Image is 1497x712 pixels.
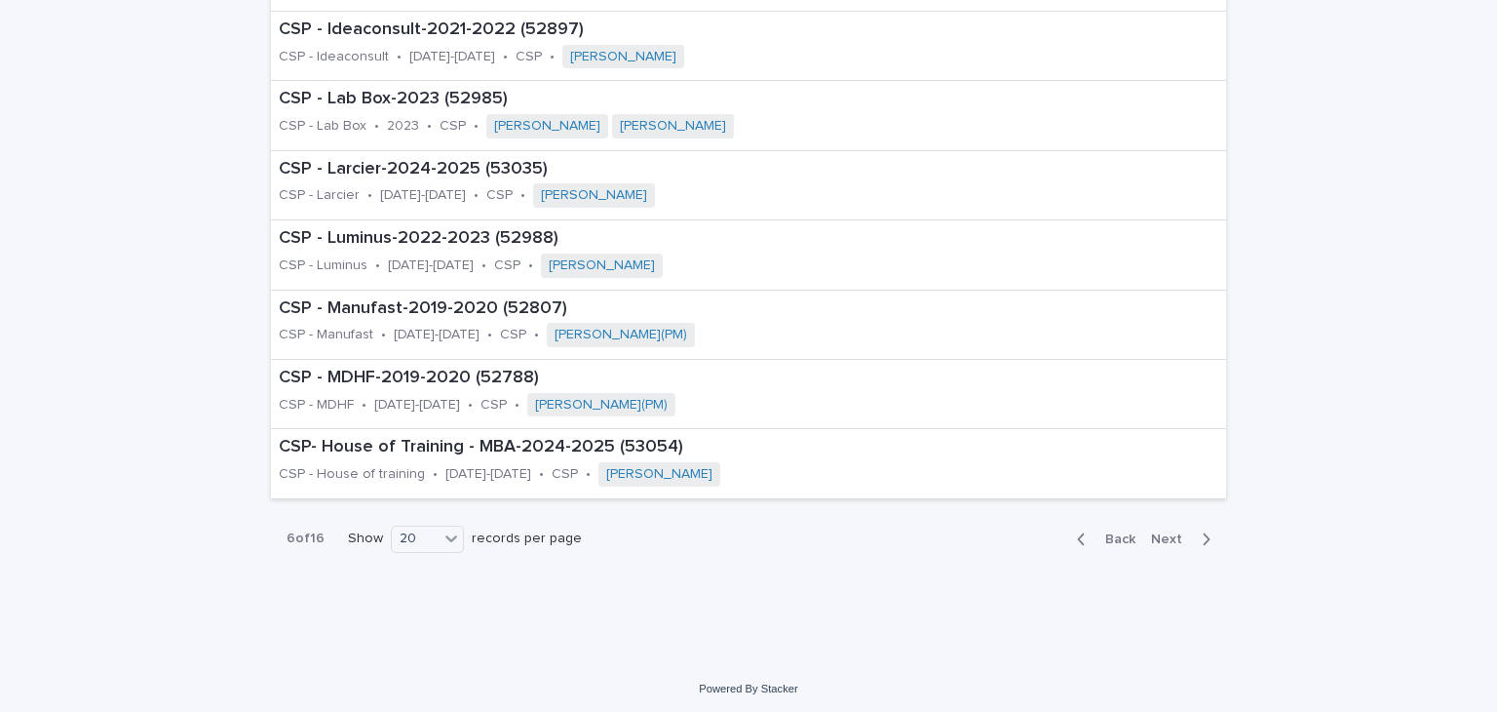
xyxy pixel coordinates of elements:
p: CSP - Larcier-2024-2025 (53035) [279,159,928,180]
p: CSP - Luminus-2022-2023 (52988) [279,228,946,250]
p: • [534,327,539,343]
a: [PERSON_NAME] [541,187,647,204]
p: CSP - MDHF-2019-2020 (52788) [279,368,940,389]
p: • [528,257,533,274]
p: CSP - Ideaconsult [279,49,389,65]
p: CSP [480,397,507,414]
p: • [375,257,380,274]
p: • [362,397,366,414]
a: [PERSON_NAME] [494,118,600,135]
p: records per page [472,531,582,547]
a: [PERSON_NAME](PM) [535,397,668,414]
p: CSP [516,49,542,65]
a: [PERSON_NAME] [606,466,712,483]
p: CSP - Ideaconsult-2021-2022 (52897) [279,20,993,41]
a: CSP - MDHF-2019-2020 (52788)CSP - MDHF•[DATE]-[DATE]•CSP•[PERSON_NAME](PM) [271,360,1226,429]
p: 2023 [387,118,419,135]
p: • [367,187,372,204]
p: • [539,466,544,483]
p: • [550,49,555,65]
div: 20 [392,529,439,549]
a: CSP - Larcier-2024-2025 (53035)CSP - Larcier•[DATE]-[DATE]•CSP•[PERSON_NAME] [271,151,1226,220]
p: 6 of 16 [271,515,340,563]
p: CSP - Luminus [279,257,367,274]
p: [DATE]-[DATE] [394,327,480,343]
p: CSP - House of training [279,466,425,483]
a: Powered By Stacker [699,683,797,694]
a: CSP- House of Training - MBA-2024-2025 (53054)CSP - House of training•[DATE]-[DATE]•CSP•[PERSON_N... [271,429,1226,498]
a: CSP - Ideaconsult-2021-2022 (52897)CSP - Ideaconsult•[DATE]-[DATE]•CSP•[PERSON_NAME] [271,12,1226,81]
p: CSP - Manufast [279,327,373,343]
p: Show [348,531,383,547]
p: CSP [494,257,520,274]
a: [PERSON_NAME] [570,49,676,65]
a: CSP - Luminus-2022-2023 (52988)CSP - Luminus•[DATE]-[DATE]•CSP•[PERSON_NAME] [271,220,1226,290]
p: • [427,118,432,135]
p: CSP - Larcier [279,187,360,204]
p: [DATE]-[DATE] [374,397,460,414]
p: • [433,466,438,483]
p: • [515,397,519,414]
p: [DATE]-[DATE] [388,257,474,274]
p: [DATE]-[DATE] [445,466,531,483]
p: CSP - Manufast-2019-2020 (52807) [279,298,987,320]
button: Back [1061,531,1143,548]
p: • [487,327,492,343]
p: CSP [440,118,466,135]
button: Next [1143,531,1226,548]
p: • [374,118,379,135]
p: • [481,257,486,274]
a: [PERSON_NAME] [620,118,726,135]
p: • [397,49,402,65]
p: CSP [500,327,526,343]
p: CSP - Lab Box [279,118,366,135]
p: • [474,118,479,135]
span: Next [1151,533,1194,546]
p: • [503,49,508,65]
p: CSP [552,466,578,483]
p: • [468,397,473,414]
p: CSP - Lab Box-2023 (52985) [279,89,967,110]
p: [DATE]-[DATE] [409,49,495,65]
p: • [474,187,479,204]
p: • [520,187,525,204]
span: Back [1094,533,1135,546]
p: [DATE]-[DATE] [380,187,466,204]
p: CSP- House of Training - MBA-2024-2025 (53054) [279,437,1129,458]
p: • [381,327,386,343]
p: • [586,466,591,483]
a: CSP - Manufast-2019-2020 (52807)CSP - Manufast•[DATE]-[DATE]•CSP•[PERSON_NAME](PM) [271,291,1226,360]
p: CSP - MDHF [279,397,354,414]
a: [PERSON_NAME](PM) [555,327,687,343]
a: CSP - Lab Box-2023 (52985)CSP - Lab Box•2023•CSP•[PERSON_NAME] [PERSON_NAME] [271,81,1226,150]
a: [PERSON_NAME] [549,257,655,274]
p: CSP [486,187,513,204]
